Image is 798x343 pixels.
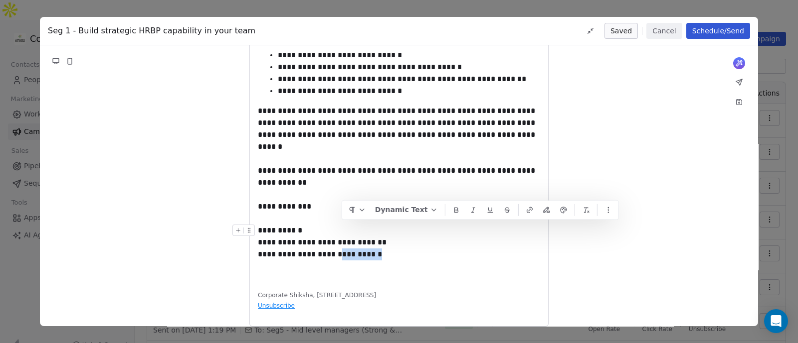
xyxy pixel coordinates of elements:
[371,202,442,217] button: Dynamic Text
[686,23,750,39] button: Schedule/Send
[764,309,788,333] div: Open Intercom Messenger
[604,23,638,39] button: Saved
[48,25,255,37] span: Seg 1 - Build strategic HRBP capability in your team
[646,23,682,39] button: Cancel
